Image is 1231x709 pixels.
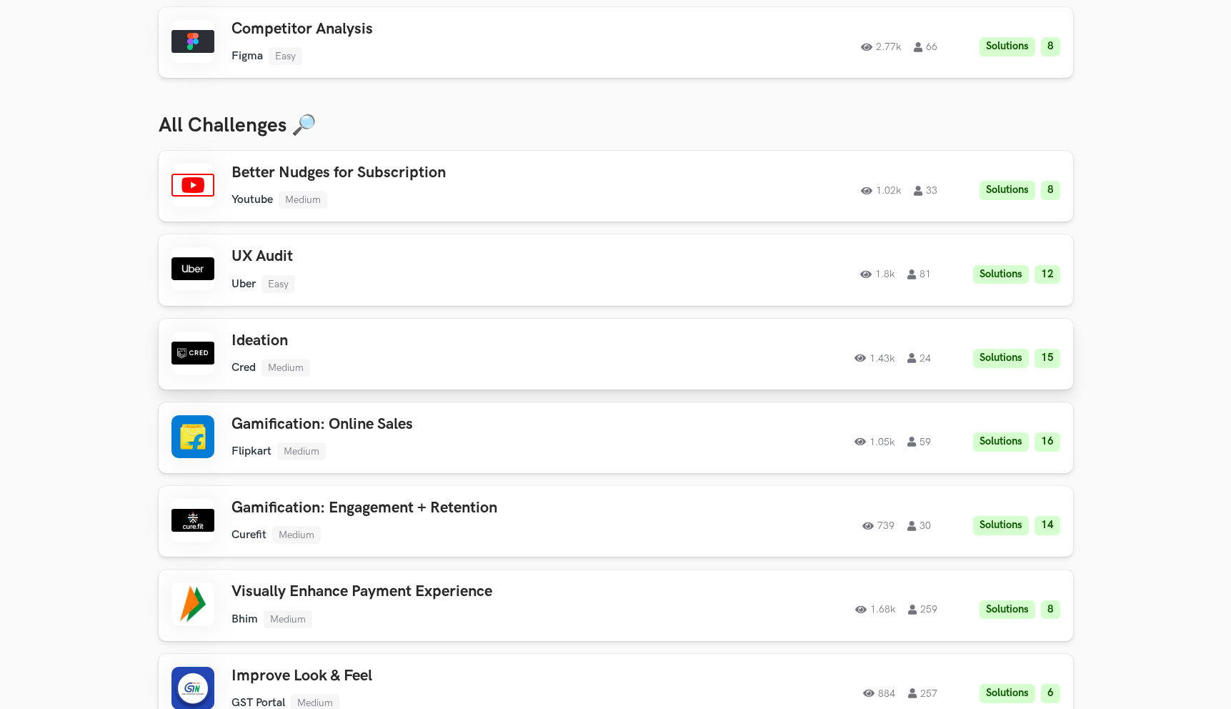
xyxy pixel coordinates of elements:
span: 1.8k [860,269,894,279]
li: Medium [277,442,326,460]
li: Solutions [973,516,1029,535]
li: Solutions [980,181,1035,200]
a: UX AuditUberEasy1.8k81Solutions12 [159,234,1073,305]
li: Uber [231,277,256,291]
li: Solutions [973,349,1029,368]
li: 8 [1041,181,1060,200]
h3: UX Audit [231,247,637,266]
a: Gamification: Engagement + RetentionCurefitMedium73930Solutions14 [159,486,1073,557]
li: Solutions [973,265,1029,284]
li: 8 [1041,600,1060,620]
li: Medium [272,526,321,544]
li: 12 [1035,265,1060,284]
li: Solutions [980,37,1035,56]
span: 1.02k [861,186,901,196]
li: Figma [231,49,263,63]
li: Curefit [231,528,266,542]
span: 59 [907,437,931,447]
a: Competitor AnalysisFigmaEasy2.77k66Solutions8 [159,7,1073,78]
li: Youtube [231,193,273,207]
li: Solutions [980,684,1035,703]
h3: Competitor Analysis [231,20,637,39]
span: 66 [914,42,937,52]
h3: All Challenges 🔎 [159,114,1073,138]
span: 884 [863,688,895,698]
a: Gamification: Online SalesFlipkartMedium1.05k59Solutions16 [159,402,1073,473]
li: Bhim [231,613,258,626]
span: 257 [908,688,937,698]
span: 33 [914,186,937,196]
li: 8 [1041,37,1060,56]
span: 30 [907,521,931,531]
a: IdeationCredMedium1.43k24Solutions15 [159,319,1073,390]
a: Visually Enhance Payment ExperienceBhimMedium1.68k259Solutions8 [159,570,1073,640]
li: Solutions [973,432,1029,452]
li: 15 [1035,349,1060,368]
h3: Gamification: Online Sales [231,415,637,434]
li: 6 [1041,684,1060,703]
span: 24 [907,353,931,363]
li: Easy [269,47,302,65]
h3: Ideation [231,332,637,350]
li: Medium [261,359,310,377]
h3: Gamification: Engagement + Retention [231,499,637,517]
h3: Improve Look & Feel [231,667,637,685]
li: Medium [279,191,327,209]
li: Medium [264,610,312,628]
span: 1.43k [854,353,894,363]
li: Easy [261,275,295,293]
span: 259 [908,605,937,615]
li: 16 [1035,432,1060,452]
h3: Visually Enhance Payment Experience [231,582,637,601]
li: Cred [231,361,256,375]
span: 2.77k [861,42,901,52]
span: 1.05k [854,437,894,447]
li: 14 [1035,516,1060,535]
li: Flipkart [231,445,271,458]
h3: Better Nudges for Subscription [231,164,637,182]
span: 81 [907,269,931,279]
span: 739 [862,521,894,531]
a: Better Nudges for SubscriptionYoutubeMedium1.02k33Solutions8 [159,151,1073,222]
span: 1.68k [855,605,895,615]
li: Solutions [980,600,1035,620]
